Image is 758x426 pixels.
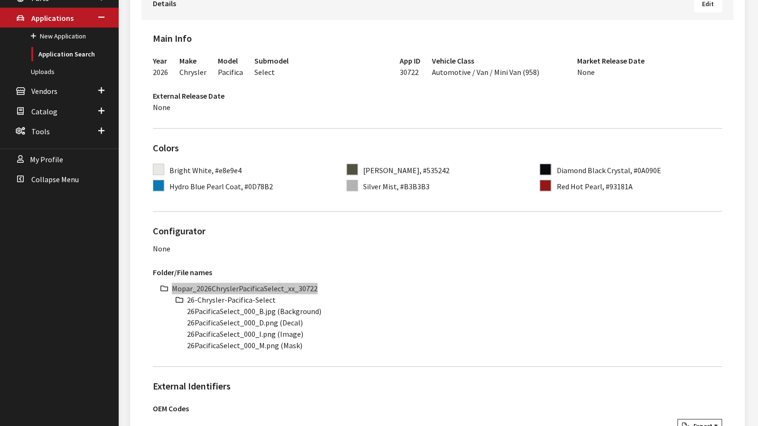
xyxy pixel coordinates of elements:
span: #535242 [423,166,449,175]
span: #B3B3B3 [400,182,430,191]
h3: Year [153,55,168,66]
span: Collapse Menu [31,175,79,184]
span: None [577,67,595,77]
h2: Colors [153,141,722,155]
span: #0A090E [633,166,661,175]
li: 26-Chrysler-Pacifica-Select [187,294,722,306]
h3: App ID [400,55,421,66]
li: 26PacificaSelect_000_D.png (Decal) [187,317,722,328]
span: Diamond Black Crystal, [556,166,632,175]
span: 2026 [153,67,168,77]
span: Silver Mist, [363,182,399,191]
span: 30722 [400,67,419,77]
h3: OEM Codes [153,403,722,414]
span: Hydro Blue Pearl Coat, [169,182,243,191]
span: Vendors [31,87,57,96]
h3: Market Release Date [577,55,645,66]
h3: Submodel [254,55,388,66]
span: Select [254,67,275,77]
span: Bright White, [169,166,214,175]
span: Chrysler [179,67,206,77]
h3: External Release Date [153,90,225,102]
span: #93181A [605,182,632,191]
span: My Profile [30,155,63,164]
li: 26PacificaSelect_000_I.png (Image) [187,328,722,340]
h2: Main Info [153,31,722,46]
span: Catalog [31,107,57,116]
span: [PERSON_NAME], [363,166,421,175]
li: 26PacificaSelect_000_B.jpg (Background) [187,306,722,317]
h3: Make [179,55,206,66]
h2: Configurator [153,224,722,238]
span: #0D78B2 [244,182,273,191]
span: #e8e9e4 [215,166,242,175]
li: Mopar_2026ChryslerPacificaSelect_xx_30722 [172,283,722,294]
h3: Folder/File names [153,267,722,278]
div: None [153,243,722,254]
span: Tools [31,127,50,136]
span: Red Hot Pearl, [556,182,604,191]
h3: Vehicle Class [432,55,566,66]
span: Applications [31,13,74,23]
span: Pacifica [218,67,243,77]
h2: External Identifiers [153,379,722,393]
li: 26PacificaSelect_000_M.png (Mask) [187,340,722,351]
span: Automotive / Van / Mini Van (958) [432,67,539,77]
h3: Model [218,55,243,66]
span: None [153,102,170,112]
